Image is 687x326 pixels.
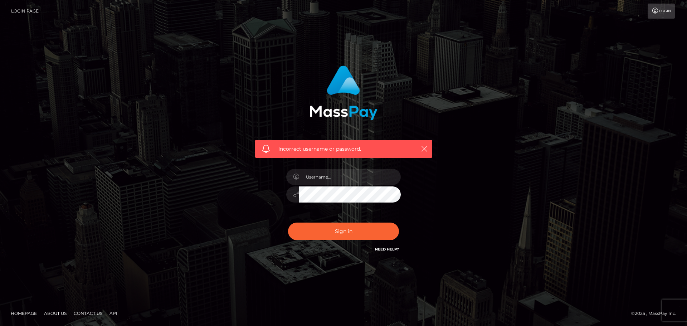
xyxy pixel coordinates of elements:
[278,145,409,153] span: Incorrect username or password.
[299,169,401,185] input: Username...
[375,247,399,252] a: Need Help?
[41,308,69,319] a: About Us
[310,65,377,120] img: MassPay Login
[107,308,120,319] a: API
[288,223,399,240] button: Sign in
[8,308,40,319] a: Homepage
[631,310,682,317] div: © 2025 , MassPay Inc.
[11,4,39,19] a: Login Page
[71,308,105,319] a: Contact Us
[648,4,675,19] a: Login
